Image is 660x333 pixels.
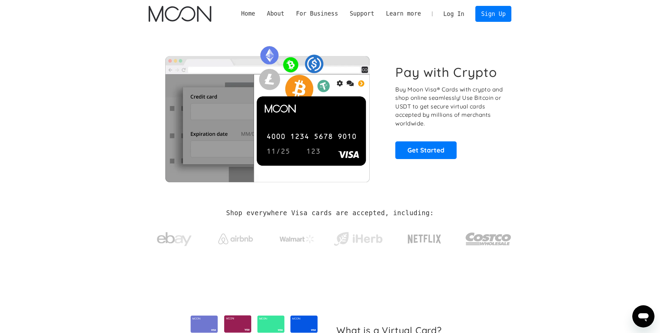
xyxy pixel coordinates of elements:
[395,85,504,128] p: Buy Moon Visa® Cards with crypto and shop online seamlessly! Use Bitcoin or USDT to get secure vi...
[271,228,323,247] a: Walmart
[149,6,211,22] a: home
[394,224,456,251] a: Netflix
[344,9,380,18] div: Support
[395,64,497,80] h1: Pay with Crypto
[157,228,192,250] img: ebay
[149,41,386,182] img: Moon Cards let you spend your crypto anywhere Visa is accepted.
[149,6,211,22] img: Moon Logo
[438,6,470,21] a: Log In
[465,219,512,255] a: Costco
[267,9,284,18] div: About
[261,9,290,18] div: About
[332,223,384,252] a: iHerb
[210,227,261,248] a: Airbnb
[235,9,261,18] a: Home
[465,226,512,252] img: Costco
[380,9,427,18] div: Learn more
[296,9,338,18] div: For Business
[218,234,253,244] img: Airbnb
[350,9,374,18] div: Support
[475,6,511,21] a: Sign Up
[332,230,384,248] img: iHerb
[149,221,200,254] a: ebay
[386,9,421,18] div: Learn more
[395,141,457,159] a: Get Started
[226,209,434,217] h2: Shop everywhere Visa cards are accepted, including:
[280,235,314,243] img: Walmart
[407,230,442,248] img: Netflix
[632,305,654,327] iframe: Button to launch messaging window
[290,9,344,18] div: For Business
